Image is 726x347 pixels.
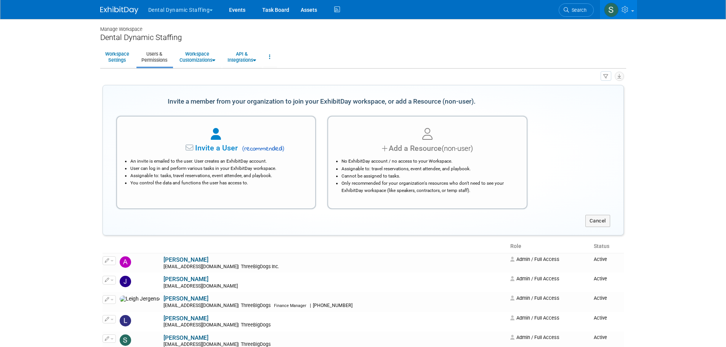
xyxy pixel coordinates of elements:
[136,48,172,66] a: Users &Permissions
[100,48,134,66] a: WorkspaceSettings
[341,158,517,165] li: No ExhibitDay account / no access to your Workspace.
[594,334,607,340] span: Active
[507,240,591,253] th: Role
[239,322,273,328] span: ThreeBigDogs
[163,334,208,341] a: [PERSON_NAME]
[594,295,607,301] span: Active
[510,334,559,340] span: Admin / Full Access
[274,303,306,308] span: Finance Manager
[223,48,261,66] a: API &Integrations
[130,172,306,179] li: Assignable to: tasks, travel reservations, event attendee, and playbook.
[310,303,311,308] span: |
[163,295,208,302] a: [PERSON_NAME]
[338,143,517,154] div: Add a Resource
[238,342,239,347] span: |
[341,180,517,194] li: Only recommended for your organization's resources who don't need to see your ExhibitDay workspac...
[238,264,239,269] span: |
[130,158,306,165] li: An invite is emailed to the user. User creates an ExhibitDay account.
[100,33,626,42] div: Dental Dynamic Staffing
[238,303,239,308] span: |
[120,276,131,287] img: Justin Newborn
[130,165,306,172] li: User can log in and perform various tasks in your ExhibitDay workspace.
[163,283,505,289] div: [EMAIL_ADDRESS][DOMAIN_NAME]
[341,173,517,180] li: Cannot be assigned to tasks.
[442,144,473,153] span: (non-user)
[163,264,505,270] div: [EMAIL_ADDRESS][DOMAIN_NAME]
[585,215,610,227] button: Cancel
[239,342,273,347] span: ThreeBigDogs
[239,264,281,269] span: ThreeBigDogs Inc.
[238,322,239,328] span: |
[242,145,244,152] span: (
[163,322,505,328] div: [EMAIL_ADDRESS][DOMAIN_NAME]
[591,240,623,253] th: Status
[569,7,587,13] span: Search
[163,256,208,263] a: [PERSON_NAME]
[120,334,131,346] img: Sam Murphy
[510,295,559,301] span: Admin / Full Access
[100,6,138,14] img: ExhibitDay
[594,315,607,321] span: Active
[120,256,131,268] img: Art Stewart
[175,48,220,66] a: WorkspaceCustomizations
[594,276,607,281] span: Active
[510,276,559,281] span: Admin / Full Access
[163,276,208,283] a: [PERSON_NAME]
[594,256,607,262] span: Active
[163,315,208,322] a: [PERSON_NAME]
[163,303,505,309] div: [EMAIL_ADDRESS][DOMAIN_NAME]
[510,256,559,262] span: Admin / Full Access
[147,144,238,152] span: Invite a User
[341,165,517,173] li: Assignable to: travel reservations, event attendee, and playbook.
[240,144,284,154] span: recommended
[282,145,285,152] span: )
[559,3,594,17] a: Search
[120,296,160,302] img: Leigh Jergensen
[311,303,355,308] span: [PHONE_NUMBER]
[116,93,527,110] div: Invite a member from your organization to join your ExhibitDay workspace, or add a Resource (non-...
[100,19,626,33] div: Manage Workspace
[604,3,619,17] img: Samantha Meyers
[510,315,559,321] span: Admin / Full Access
[120,315,131,326] img: Lori Stewart
[130,179,306,187] li: You control the data and functions the user has access to.
[239,303,273,308] span: ThreeBigDogs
